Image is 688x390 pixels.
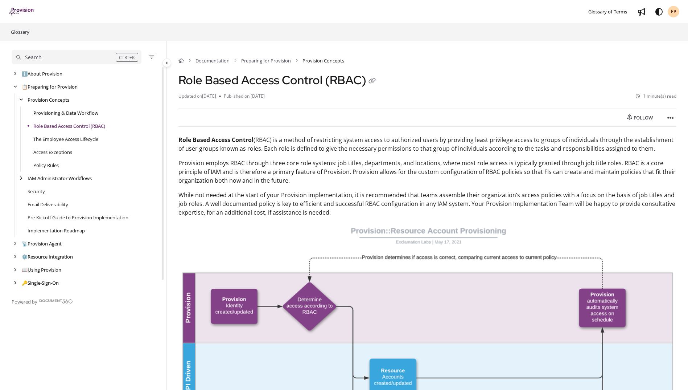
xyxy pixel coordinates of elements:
[178,135,676,153] p: (RBAC) is a method of restricting system access to authorized users by providing least privilege ...
[302,57,344,64] span: Provision Concepts
[28,96,69,103] a: Provision Concepts
[178,57,184,64] a: Home
[17,97,25,103] div: arrow
[28,201,68,208] a: Email Deliverability
[12,267,19,273] div: arrow
[25,53,42,61] div: Search
[12,84,19,90] div: arrow
[12,280,19,287] div: arrow
[28,227,85,234] a: Implementation Roadmap
[33,135,98,143] a: The Employee Access Lifecycle
[162,58,171,67] button: Category toggle
[195,57,230,64] a: Documentation
[9,8,34,16] a: Project logo
[22,267,28,273] span: 📖
[28,175,92,182] a: IAM Administrator Workflows
[10,28,30,36] a: Glossary
[219,93,265,100] li: Published on [DATE]
[22,266,61,273] a: Using Provision
[33,149,72,156] a: Access Exceptions
[9,8,34,16] img: brand logo
[12,240,19,247] div: arrow
[671,8,676,15] span: FP
[12,298,37,305] span: Powered by
[178,93,219,100] li: Updated on [DATE]
[12,70,19,77] div: arrow
[621,112,659,123] button: Follow
[668,6,679,17] button: FP
[33,122,105,130] a: Role Based Access Control (RBAC)
[178,73,378,87] h1: Role Based Access Control (RBAC)
[22,240,28,247] span: 📡
[22,279,59,287] a: Single-Sign-On
[22,70,62,77] a: About Provision
[636,6,647,17] a: Whats new
[588,8,627,15] span: Glossary of Terms
[116,53,138,62] div: CTRL+K
[12,253,19,260] div: arrow
[28,214,128,221] a: Pre-Kickoff Guide to Provision Implementation
[33,162,59,169] a: Policy Rules
[28,188,45,195] a: Security
[653,6,665,17] button: Theme options
[12,50,141,64] button: Search
[22,70,28,77] span: ℹ️
[33,109,98,117] a: Provisioning & Data Workflow
[147,53,156,61] button: Filter
[22,240,62,247] a: Provision Agent
[22,84,28,90] span: 📋
[636,93,676,100] li: 1 minute(s) read
[178,136,254,144] strong: Role Based Access Control
[12,297,73,305] a: Powered by Document360 - opens in a new tab
[665,112,676,123] button: Article more options
[22,253,73,260] a: Resource Integration
[22,280,28,286] span: 🔑
[22,253,28,260] span: ⚙️
[178,191,676,217] p: While not needed at the start of your Provision implementation, it is recommended that teams asse...
[39,299,73,304] img: Document360
[17,175,25,182] div: arrow
[178,159,676,185] p: Provision employs RBAC through three core role systems: job titles, departments, and locations, w...
[22,83,78,90] a: Preparing for Provision
[241,57,291,64] a: Preparing for Provision
[366,76,378,87] button: Copy link of Role Based Access Control (RBAC)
